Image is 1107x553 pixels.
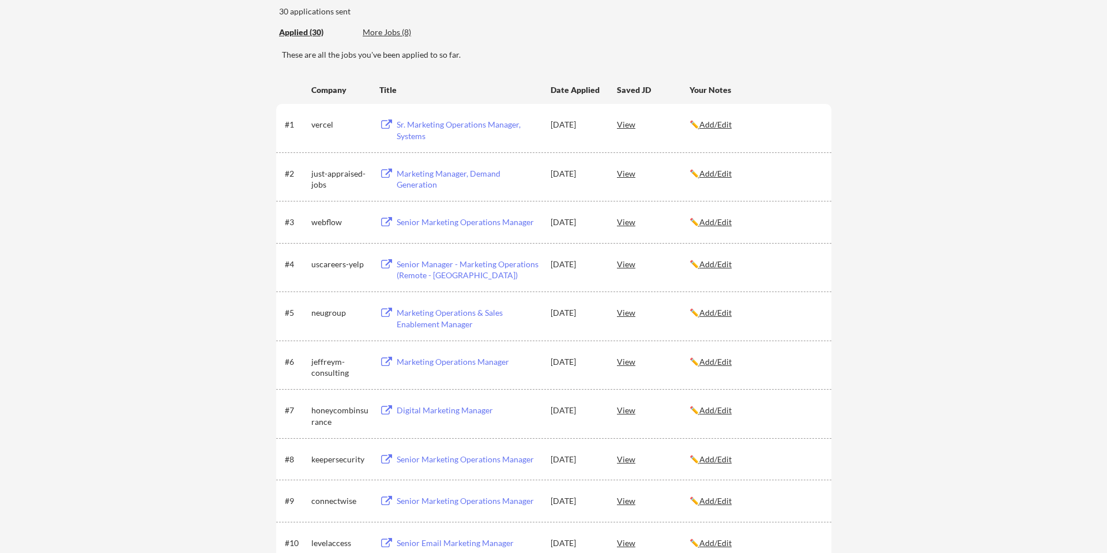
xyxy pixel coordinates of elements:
[617,302,690,323] div: View
[690,454,821,465] div: ✏️
[551,537,601,549] div: [DATE]
[690,495,821,507] div: ✏️
[379,84,540,96] div: Title
[690,307,821,319] div: ✏️
[285,356,307,368] div: #6
[311,454,369,465] div: keepersecurity
[617,163,690,184] div: View
[311,84,369,96] div: Company
[617,351,690,372] div: View
[617,211,690,232] div: View
[279,27,354,39] div: These are all the jobs you've been applied to so far.
[699,217,732,227] u: Add/Edit
[311,307,369,319] div: neugroup
[282,49,831,61] div: These are all the jobs you've been applied to so far.
[551,356,601,368] div: [DATE]
[397,454,540,465] div: Senior Marketing Operations Manager
[690,216,821,228] div: ✏️
[311,168,369,190] div: just-appraised-jobs
[699,496,732,506] u: Add/Edit
[311,259,369,270] div: uscareers-yelp
[397,356,540,368] div: Marketing Operations Manager
[690,356,821,368] div: ✏️
[551,495,601,507] div: [DATE]
[617,490,690,511] div: View
[397,216,540,228] div: Senior Marketing Operations Manager
[285,259,307,270] div: #4
[617,449,690,469] div: View
[551,119,601,130] div: [DATE]
[279,6,502,17] div: 30 applications sent
[690,405,821,416] div: ✏️
[311,495,369,507] div: connectwise
[699,259,732,269] u: Add/Edit
[397,259,540,281] div: Senior Manager - Marketing Operations (Remote - [GEOGRAPHIC_DATA])
[699,405,732,415] u: Add/Edit
[311,405,369,427] div: honeycombinsurance
[397,495,540,507] div: Senior Marketing Operations Manager
[397,537,540,549] div: Senior Email Marketing Manager
[285,119,307,130] div: #1
[285,216,307,228] div: #3
[690,119,821,130] div: ✏️
[617,532,690,553] div: View
[285,454,307,465] div: #8
[551,259,601,270] div: [DATE]
[311,216,369,228] div: webflow
[285,537,307,549] div: #10
[617,114,690,134] div: View
[285,495,307,507] div: #9
[397,307,540,330] div: Marketing Operations & Sales Enablement Manager
[699,357,732,367] u: Add/Edit
[363,27,447,39] div: These are job applications we think you'd be a good fit for, but couldn't apply you to automatica...
[311,119,369,130] div: vercel
[551,84,601,96] div: Date Applied
[311,356,369,379] div: jeffreym-consulting
[397,405,540,416] div: Digital Marketing Manager
[690,259,821,270] div: ✏️
[551,168,601,180] div: [DATE]
[551,454,601,465] div: [DATE]
[363,27,447,38] div: More Jobs (8)
[311,537,369,549] div: levelaccess
[699,169,732,178] u: Add/Edit
[397,119,540,141] div: Sr. Marketing Operations Manager, Systems
[690,537,821,549] div: ✏️
[551,405,601,416] div: [DATE]
[690,168,821,180] div: ✏️
[285,405,307,416] div: #7
[285,168,307,180] div: #2
[617,253,690,274] div: View
[699,454,732,464] u: Add/Edit
[397,168,540,190] div: Marketing Manager, Demand Generation
[617,79,690,100] div: Saved JD
[285,307,307,319] div: #5
[617,399,690,420] div: View
[699,538,732,548] u: Add/Edit
[551,307,601,319] div: [DATE]
[551,216,601,228] div: [DATE]
[690,84,821,96] div: Your Notes
[699,308,732,317] u: Add/Edit
[699,119,732,129] u: Add/Edit
[279,27,354,38] div: Applied (30)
